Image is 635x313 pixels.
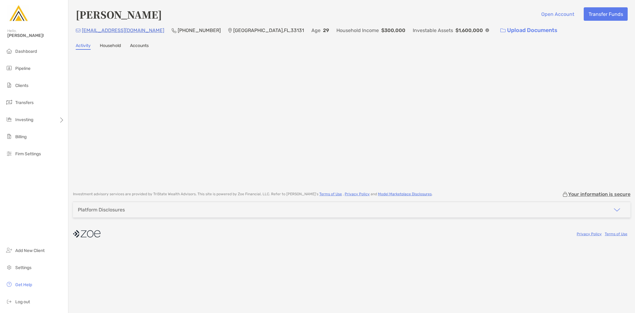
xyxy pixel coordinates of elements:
[5,47,13,55] img: dashboard icon
[15,66,31,71] span: Pipeline
[130,43,149,50] a: Accounts
[15,151,41,156] span: Firm Settings
[76,43,91,50] a: Activity
[15,299,30,304] span: Log out
[15,117,33,122] span: Investing
[172,28,176,33] img: Phone Icon
[15,100,34,105] span: Transfers
[100,43,121,50] a: Household
[577,232,602,236] a: Privacy Policy
[413,27,453,34] p: Investable Assets
[319,192,342,196] a: Terms of Use
[15,49,37,54] span: Dashboard
[76,7,162,21] h4: [PERSON_NAME]
[82,27,164,34] p: [EMAIL_ADDRESS][DOMAIN_NAME]
[605,232,627,236] a: Terms of Use
[228,28,232,33] img: Location Icon
[5,81,13,89] img: clients icon
[381,27,405,34] p: $300,000
[485,28,489,32] img: Info Icon
[233,27,304,34] p: [GEOGRAPHIC_DATA] , FL , 33131
[568,191,630,197] p: Your information is secure
[178,27,221,34] p: [PHONE_NUMBER]
[15,83,28,88] span: Clients
[5,133,13,140] img: billing icon
[78,207,125,213] div: Platform Disclosures
[323,27,329,34] p: 29
[5,264,13,271] img: settings icon
[5,99,13,106] img: transfers icon
[5,64,13,72] img: pipeline icon
[73,192,433,196] p: Investment advisory services are provided by TriState Wealth Advisors . This site is powered by Z...
[5,150,13,157] img: firm-settings icon
[536,7,579,21] button: Open Account
[613,206,621,214] img: icon arrow
[5,298,13,305] img: logout icon
[345,192,370,196] a: Privacy Policy
[500,28,506,33] img: button icon
[584,7,628,21] button: Transfer Funds
[496,24,561,37] a: Upload Documents
[73,227,100,241] img: company logo
[76,29,81,32] img: Email Icon
[7,33,64,38] span: [PERSON_NAME]!
[15,134,27,139] span: Billing
[5,246,13,254] img: add_new_client icon
[15,265,31,270] span: Settings
[311,27,321,34] p: Age
[336,27,379,34] p: Household Income
[378,192,432,196] a: Model Marketplace Disclosures
[7,2,29,24] img: Zoe Logo
[15,248,45,253] span: Add New Client
[5,281,13,288] img: get-help icon
[455,27,483,34] p: $1,600,000
[15,282,32,287] span: Get Help
[5,116,13,123] img: investing icon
